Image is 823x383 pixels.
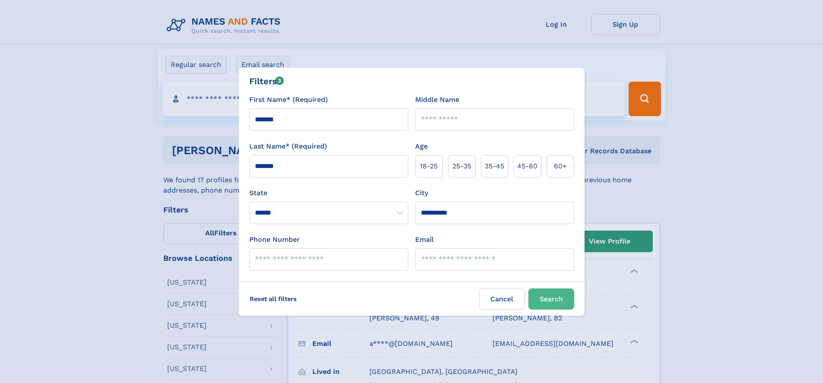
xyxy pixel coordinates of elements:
[517,161,537,171] span: 45‑60
[249,188,408,198] label: State
[420,161,438,171] span: 18‑25
[415,188,428,198] label: City
[249,95,328,105] label: First Name* (Required)
[452,161,471,171] span: 25‑35
[528,288,574,310] button: Search
[415,141,428,152] label: Age
[479,288,525,310] label: Cancel
[249,234,300,245] label: Phone Number
[249,75,284,88] div: Filters
[249,141,327,152] label: Last Name* (Required)
[554,161,567,171] span: 60+
[415,95,459,105] label: Middle Name
[485,161,504,171] span: 35‑45
[244,288,302,309] label: Reset all filters
[415,234,434,245] label: Email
